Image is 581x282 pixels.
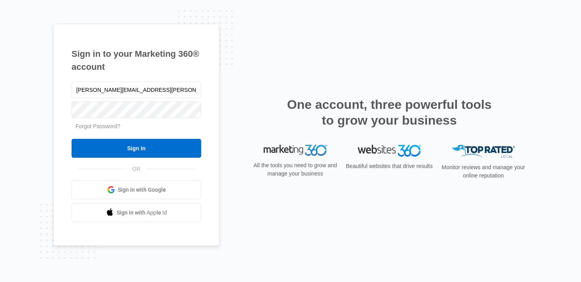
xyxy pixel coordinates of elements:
span: OR [127,165,146,173]
img: Marketing 360 [264,145,327,156]
p: Beautiful websites that drive results [345,162,434,170]
img: Top Rated Local [452,145,515,158]
span: Sign in with Google [118,186,166,194]
a: Sign in with Google [72,180,201,199]
img: Websites 360 [358,145,421,156]
input: Email [72,82,201,98]
p: Monitor reviews and manage your online reputation [439,163,528,180]
p: All the tools you need to grow and manage your business [251,161,340,178]
input: Sign In [72,139,201,158]
h2: One account, three powerful tools to grow your business [285,97,494,128]
a: Forgot Password? [75,123,121,129]
h1: Sign in to your Marketing 360® account [72,47,201,73]
a: Sign in with Apple Id [72,203,201,222]
span: Sign in with Apple Id [117,209,167,217]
